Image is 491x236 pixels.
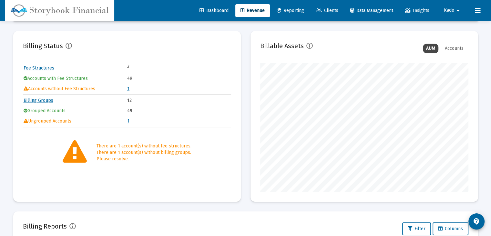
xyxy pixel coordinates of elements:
[350,8,393,13] span: Data Management
[23,221,67,231] h2: Billing Reports
[24,106,127,116] td: Grouped Accounts
[235,4,270,17] a: Revenue
[24,98,53,103] a: Billing Groups
[260,41,304,51] h2: Billable Assets
[316,8,338,13] span: Clients
[402,222,431,235] button: Filter
[433,222,468,235] button: Columns
[271,4,309,17] a: Reporting
[408,226,425,231] span: Filter
[127,74,230,83] td: 49
[127,63,179,70] td: 3
[23,41,63,51] h2: Billing Status
[405,8,429,13] span: Insights
[473,218,480,225] mat-icon: contact_support
[97,143,191,149] div: There are 1 account(s) without fee structures.
[127,96,230,105] td: 12
[194,4,234,17] a: Dashboard
[436,4,470,17] button: Kade
[444,8,454,13] span: Kade
[423,44,438,53] div: AUM
[127,118,129,124] a: 1
[277,8,304,13] span: Reporting
[24,65,54,71] a: Fee Structures
[97,156,191,162] div: Please resolve.
[127,106,230,116] td: 49
[24,116,127,126] td: Ungrouped Accounts
[24,74,127,83] td: Accounts with Fee Structures
[97,149,191,156] div: There are 1 account(s) without billing groups.
[442,44,467,53] div: Accounts
[127,86,129,91] a: 1
[454,4,462,17] mat-icon: arrow_drop_down
[10,4,109,17] img: Dashboard
[240,8,265,13] span: Revenue
[400,4,435,17] a: Insights
[199,8,229,13] span: Dashboard
[24,84,127,94] td: Accounts without Fee Structures
[311,4,343,17] a: Clients
[438,226,463,231] span: Columns
[345,4,398,17] a: Data Management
